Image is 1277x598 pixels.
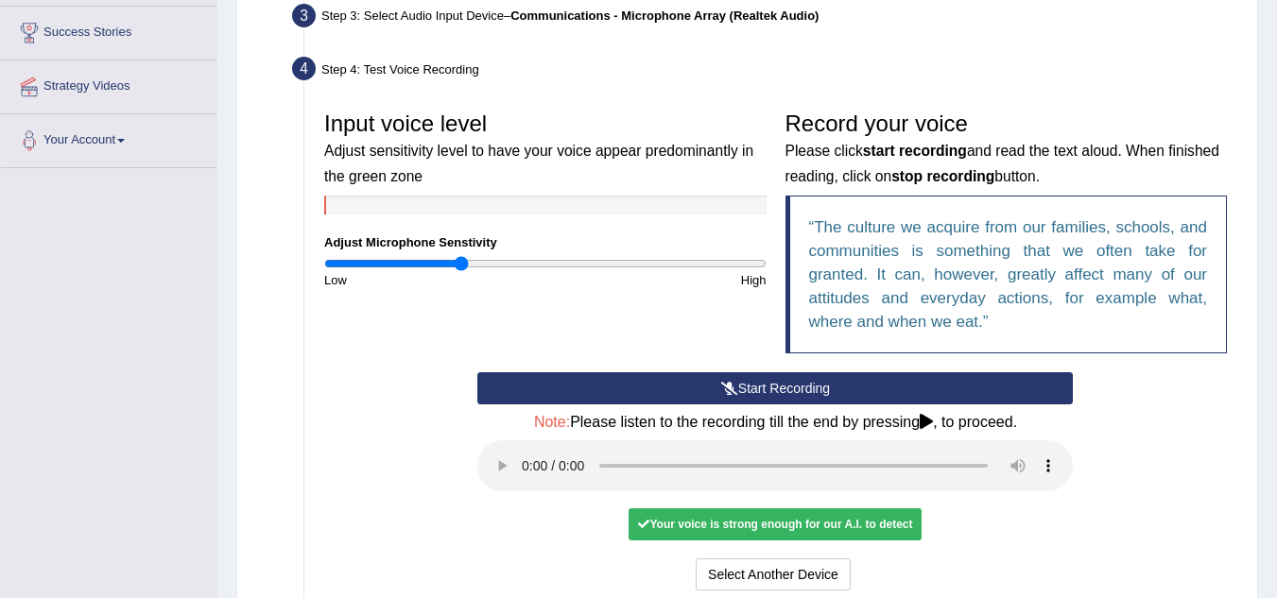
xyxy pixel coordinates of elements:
button: Select Another Device [696,558,851,590]
div: High [545,271,776,289]
b: start recording [863,143,967,159]
q: The culture we acquire from our families, schools, and communities is something that we often tak... [809,218,1208,331]
a: Strategy Videos [1,60,216,108]
b: stop recording [891,168,994,184]
a: Success Stories [1,7,216,54]
h4: Please listen to the recording till the end by pressing , to proceed. [477,414,1073,431]
b: Communications - Microphone Array (Realtek Audio) [510,9,819,23]
span: – [504,9,819,23]
h3: Record your voice [785,111,1228,186]
small: Adjust sensitivity level to have your voice appear predominantly in the green zone [324,143,753,183]
div: Step 4: Test Voice Recording [284,51,1249,93]
label: Adjust Microphone Senstivity [324,233,497,251]
h3: Input voice level [324,111,767,186]
div: Your voice is strong enough for our A.I. to detect [629,508,922,540]
small: Please click and read the text aloud. When finished reading, click on button. [785,143,1219,183]
div: Low [315,271,545,289]
button: Start Recording [477,372,1073,404]
span: Note: [534,414,570,430]
a: Your Account [1,114,216,162]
